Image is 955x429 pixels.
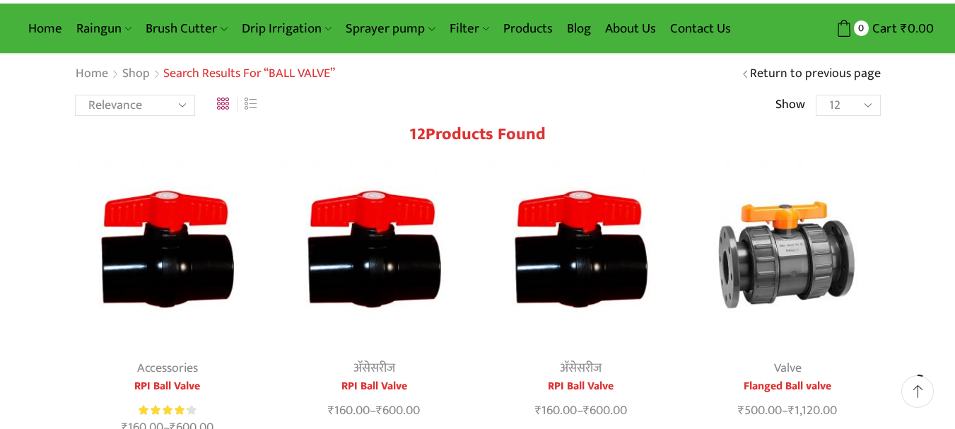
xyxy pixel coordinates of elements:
[488,378,674,395] a: RPI Ball Valve
[496,12,560,45] a: Products
[598,12,663,45] a: About Us
[426,120,546,148] span: Products found
[695,162,881,348] img: Flanged Ball valve
[560,12,598,45] a: Blog
[560,358,602,379] a: अ‍ॅसेसरीज
[235,12,339,45] a: Drip Irrigation
[799,16,934,42] a: 0 Cart ₹0.00
[69,12,139,45] a: Raingun
[738,400,782,421] bdi: 500.00
[75,65,335,83] nav: Breadcrumb
[901,18,934,40] bdi: 0.00
[750,65,881,83] a: Return to previous page
[75,95,195,116] select: Shop order
[139,403,196,418] div: Rated 4.33 out of 5
[328,400,370,421] bdi: 160.00
[139,403,188,418] span: Rated out of 5
[328,400,334,421] span: ₹
[75,162,261,348] img: Flow Control Valve
[583,400,627,421] bdi: 600.00
[854,20,869,35] span: 0
[75,65,109,83] a: Home
[139,12,234,45] a: Brush Cutter
[75,378,261,395] a: RPI Ball Valve
[281,401,467,421] span: –
[488,401,674,421] span: –
[376,400,420,421] bdi: 600.00
[281,162,467,348] img: Flow Control Valve
[443,12,496,45] a: Filter
[535,400,577,421] bdi: 160.00
[488,162,674,348] img: Flow Control Valve
[869,19,897,38] span: Cart
[738,400,744,421] span: ₹
[583,400,590,421] span: ₹
[695,378,881,395] a: Flanged Ball valve
[788,400,795,421] span: ₹
[901,18,908,40] span: ₹
[21,12,69,45] a: Home
[774,358,802,379] a: Valve
[409,120,426,148] span: 12
[339,12,442,45] a: Sprayer pump
[163,66,335,82] h1: Search results for “BALL VALVE”
[353,358,395,379] a: अ‍ॅसेसरीज
[663,12,738,45] a: Contact Us
[788,400,837,421] bdi: 1,120.00
[376,400,382,421] span: ₹
[122,65,151,83] a: Shop
[137,358,198,379] a: Accessories
[775,96,805,114] span: Show
[535,400,541,421] span: ₹
[695,401,881,421] span: –
[281,378,467,395] a: RPI Ball Valve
